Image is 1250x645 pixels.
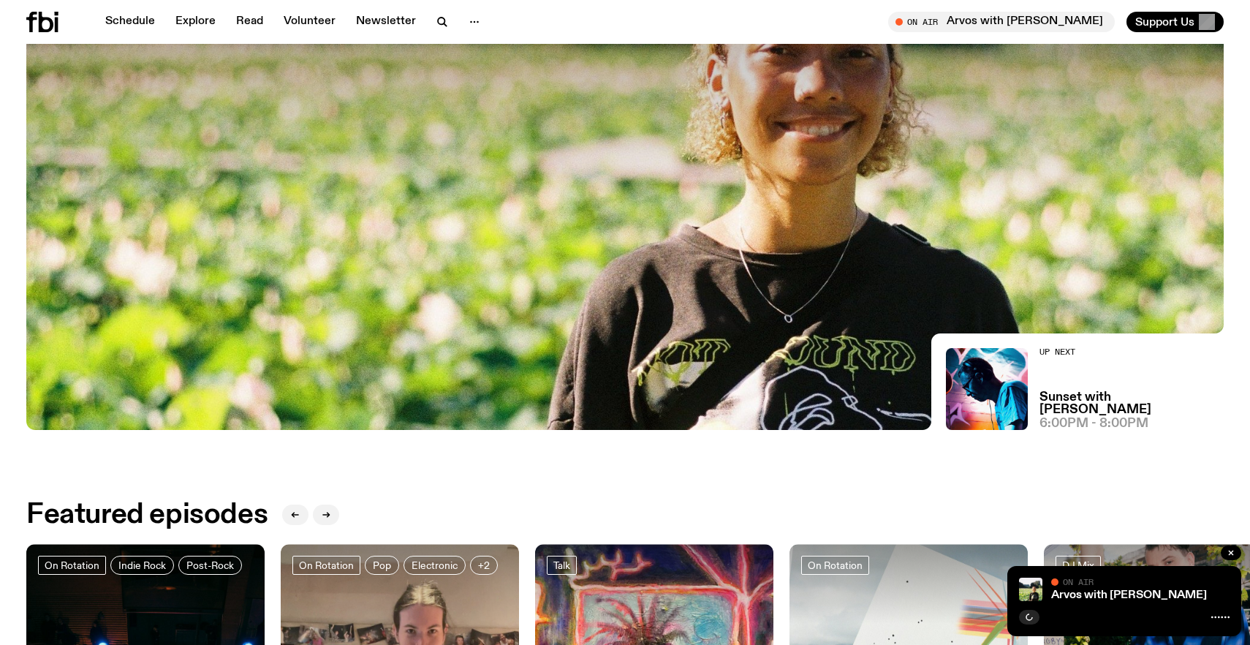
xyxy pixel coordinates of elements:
[946,348,1028,430] img: Simon Caldwell stands side on, looking downwards. He has headphones on. Behind him is a brightly ...
[1051,589,1207,601] a: Arvos with [PERSON_NAME]
[299,560,354,571] span: On Rotation
[888,12,1115,32] button: On AirArvos with [PERSON_NAME]
[178,556,242,575] a: Post-Rock
[96,12,164,32] a: Schedule
[404,556,466,575] a: Electronic
[365,556,399,575] a: Pop
[470,556,498,575] button: +2
[1063,577,1094,586] span: On Air
[808,560,863,571] span: On Rotation
[1126,12,1224,32] button: Support Us
[412,560,458,571] span: Electronic
[26,502,268,528] h2: Featured episodes
[275,12,344,32] a: Volunteer
[478,560,490,571] span: +2
[186,560,234,571] span: Post-Rock
[1039,418,1148,430] span: 6:00pm - 8:00pm
[1062,560,1094,571] span: DJ Mix
[347,12,425,32] a: Newsletter
[547,556,577,575] a: Talk
[801,556,869,575] a: On Rotation
[553,560,570,571] span: Talk
[1039,348,1224,356] h2: Up Next
[1039,391,1224,416] a: Sunset with [PERSON_NAME]
[38,556,106,575] a: On Rotation
[1056,556,1101,575] a: DJ Mix
[227,12,272,32] a: Read
[373,560,391,571] span: Pop
[1135,15,1194,29] span: Support Us
[1019,578,1042,601] img: Bri is smiling and wearing a black t-shirt. She is standing in front of a lush, green field. Ther...
[292,556,360,575] a: On Rotation
[110,556,174,575] a: Indie Rock
[167,12,224,32] a: Explore
[118,560,166,571] span: Indie Rock
[45,560,99,571] span: On Rotation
